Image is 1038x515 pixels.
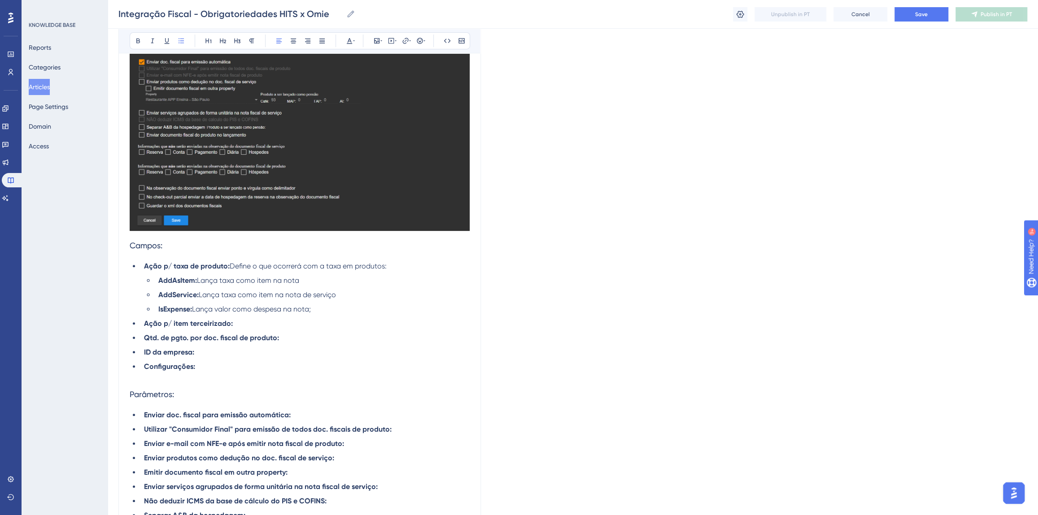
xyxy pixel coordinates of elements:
[29,79,50,95] button: Articles
[144,362,195,371] strong: Configurações:
[118,8,343,20] input: Article Name
[144,497,327,505] strong: Não deduzir ICMS da base de cálculo do PIS e COFINS:
[894,7,948,22] button: Save
[144,425,392,433] strong: Utilizar "Consumidor Final" para emissão de todos doc. fiscais de produto:
[29,39,51,56] button: Reports
[144,333,279,342] strong: Qtd. de pgto. por doc. fiscal de produto:
[144,439,344,448] strong: Enviar e-mail com NFE-e após emitir nota fiscal de produto:
[1000,480,1027,506] iframe: UserGuiding AI Assistant Launcher
[158,276,197,285] strong: AddAsItem:
[130,389,174,399] span: Parâmetros:
[192,305,311,313] span: Lança valor como despesa na nota;
[61,4,66,12] div: 9+
[755,7,826,22] button: Unpublish in PT
[851,11,870,18] span: Cancel
[29,138,49,154] button: Access
[144,262,230,270] strong: Ação p/ taxa de produto:
[21,2,56,13] span: Need Help?
[29,99,68,115] button: Page Settings
[833,7,887,22] button: Cancel
[158,290,199,299] strong: AddService:
[144,482,378,491] strong: Enviar serviços agrupados de forma unitária na nota fiscal de serviço:
[915,11,928,18] span: Save
[29,22,75,29] div: KNOWLEDGE BASE
[981,11,1012,18] span: Publish in PT
[955,7,1027,22] button: Publish in PT
[144,454,334,462] strong: Enviar produtos como dedução no doc. fiscal de serviço:
[144,319,233,328] strong: Ação p/ item terceirizado:
[144,411,291,419] strong: Enviar doc. fiscal para emissão automática:
[144,348,194,356] strong: ID da empresa:
[158,305,192,313] strong: IsExpense:
[144,468,288,476] strong: Emitir documento fiscal em outra property:
[199,290,336,299] span: Lança taxa como item na nota de serviço
[130,241,162,250] span: Campos:
[771,11,810,18] span: Unpublish in PT
[29,118,51,134] button: Domain
[197,276,299,285] span: Lança taxa como item na nota
[230,262,387,270] span: Define o que ocorrerá com a taxa em produtos:
[29,59,61,75] button: Categories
